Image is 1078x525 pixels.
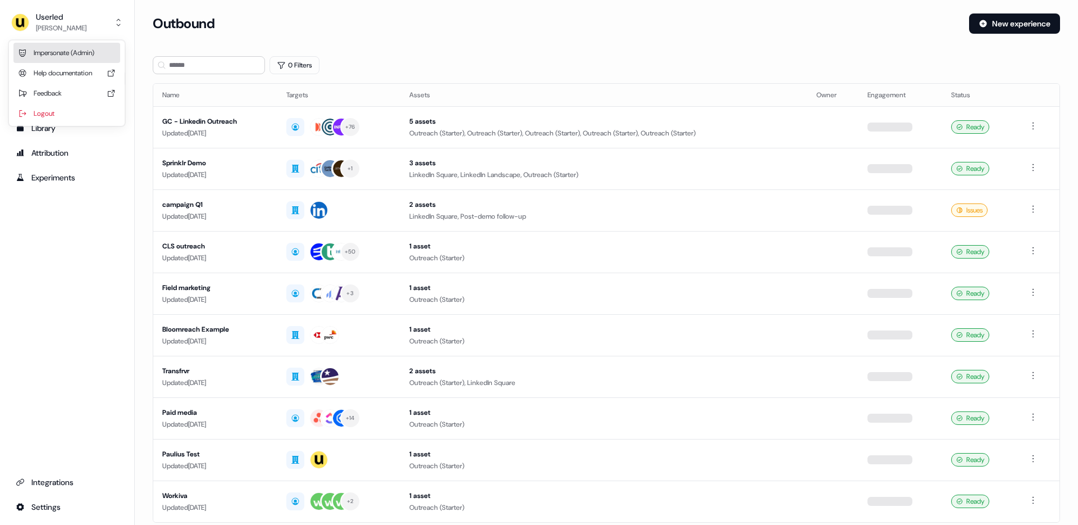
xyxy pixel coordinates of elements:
[36,22,86,34] div: [PERSON_NAME]
[13,63,120,83] div: Help documentation
[36,11,86,22] div: Userled
[13,43,120,63] div: Impersonate (Admin)
[9,40,125,126] div: Userled[PERSON_NAME]
[9,9,125,36] button: Userled[PERSON_NAME]
[13,103,120,124] div: Logout
[13,83,120,103] div: Feedback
